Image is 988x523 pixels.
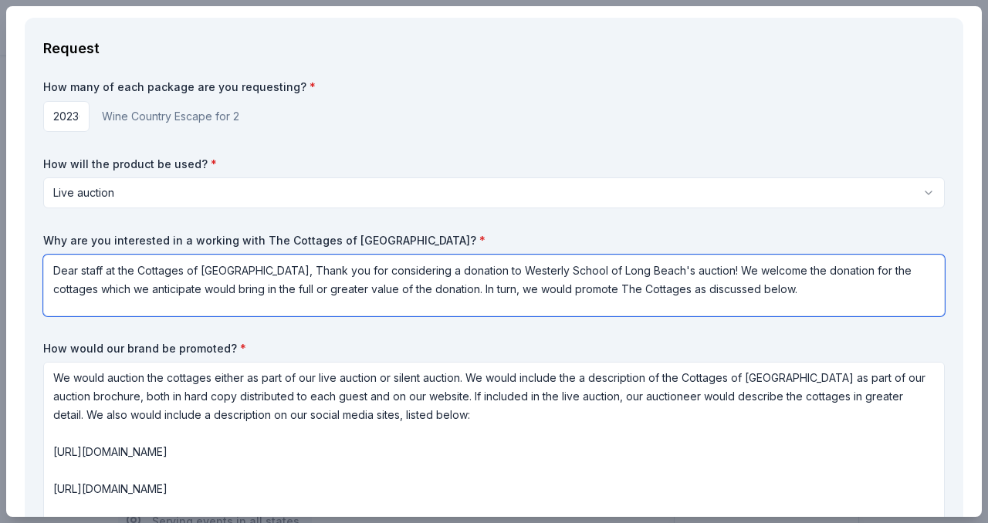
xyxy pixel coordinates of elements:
label: How would our brand be promoted? [43,341,945,356]
textarea: Dear staff at the Cottages of [GEOGRAPHIC_DATA], Thank you for considering a donation to Westerly... [43,255,945,316]
label: How will the product be used? [43,157,945,172]
div: Request [43,36,945,61]
label: Why are you interested in a working with The Cottages of [GEOGRAPHIC_DATA]? [43,233,945,248]
div: Wine Country Escape for 2 [102,107,239,126]
label: How many of each package are you requesting? [43,79,945,95]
